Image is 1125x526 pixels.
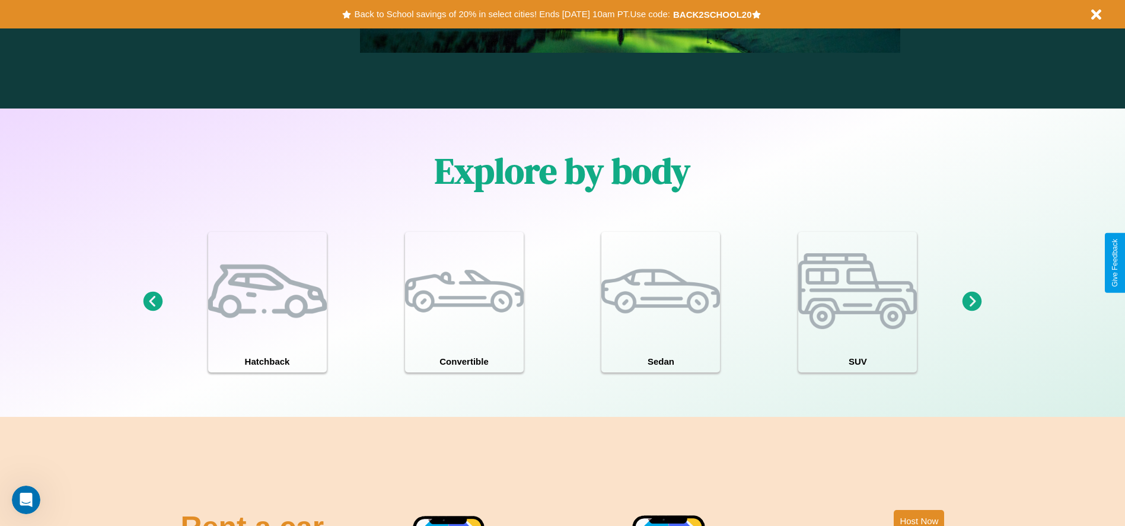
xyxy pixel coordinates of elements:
button: Back to School savings of 20% in select cities! Ends [DATE] 10am PT.Use code: [351,6,673,23]
h1: Explore by body [435,146,690,195]
h4: Convertible [405,350,524,372]
iframe: Intercom live chat [12,486,40,514]
h4: SUV [798,350,917,372]
h4: Sedan [601,350,720,372]
h4: Hatchback [208,350,327,372]
b: BACK2SCHOOL20 [673,9,752,20]
div: Give Feedback [1111,239,1119,287]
